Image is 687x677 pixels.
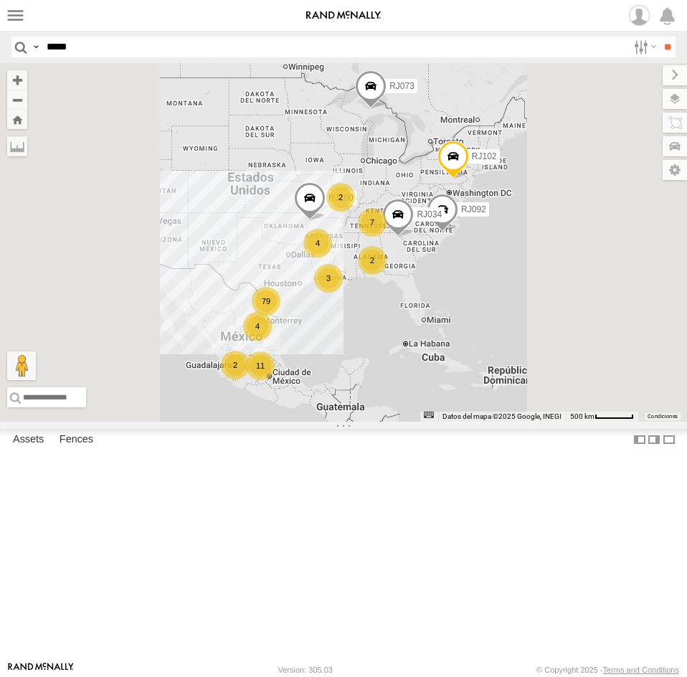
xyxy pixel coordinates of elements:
[221,351,250,379] div: 2
[278,666,333,674] div: Version: 305.03
[314,264,343,293] div: 3
[663,160,687,180] label: Map Settings
[628,37,659,57] label: Search Filter Options
[461,204,486,214] span: RJ092
[603,666,679,674] a: Terms and Conditions
[7,90,27,110] button: Zoom out
[424,412,434,418] button: Combinaciones de teclas
[243,312,272,341] div: 4
[648,414,678,420] a: Condiciones
[30,37,42,57] label: Search Query
[7,136,27,156] label: Measure
[472,151,497,161] span: RJ102
[570,412,594,420] span: 500 km
[389,82,414,92] span: RJ073
[326,183,355,212] div: 2
[246,351,275,380] div: 11
[358,208,387,237] div: 7
[442,412,562,420] span: Datos del mapa ©2025 Google, INEGI
[7,351,36,380] button: Arrastra el hombrecito naranja al mapa para abrir Street View
[8,663,74,677] a: Visit our Website
[536,666,679,674] div: © Copyright 2025 -
[252,287,280,316] div: 79
[417,209,442,219] span: RJ034
[306,11,381,21] img: rand-logo.svg
[632,429,647,450] label: Dock Summary Table to the Left
[7,70,27,90] button: Zoom in
[566,412,638,422] button: Escala del mapa: 500 km por 51 píxeles
[7,110,27,129] button: Zoom Home
[358,246,387,275] div: 2
[647,429,661,450] label: Dock Summary Table to the Right
[662,429,676,450] label: Hide Summary Table
[52,430,100,450] label: Fences
[6,430,51,450] label: Assets
[303,229,332,257] div: 4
